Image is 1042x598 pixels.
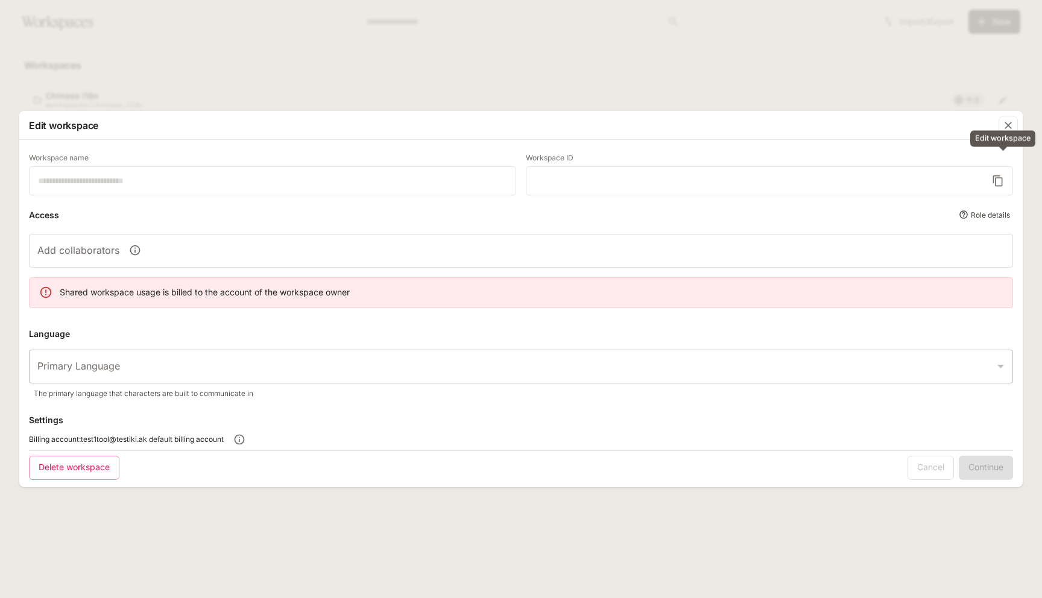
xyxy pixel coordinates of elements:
[60,282,350,303] div: Shared workspace usage is billed to the account of the workspace owner
[34,388,1008,399] p: The primary language that characters are built to communicate in
[526,154,573,162] p: Workspace ID
[29,327,70,340] p: Language
[29,154,89,162] p: Workspace name
[29,414,63,426] p: Settings
[29,456,119,480] button: Delete workspace
[29,118,98,133] p: Edit workspace
[526,154,1013,195] div: Workspace ID cannot be changed
[29,350,1013,383] div: ​
[957,205,1013,224] button: Role details
[970,131,1035,147] div: Edit workspace
[29,433,224,445] span: Billing account: test1tool@testiki.ak default billing account
[29,209,59,221] p: Access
